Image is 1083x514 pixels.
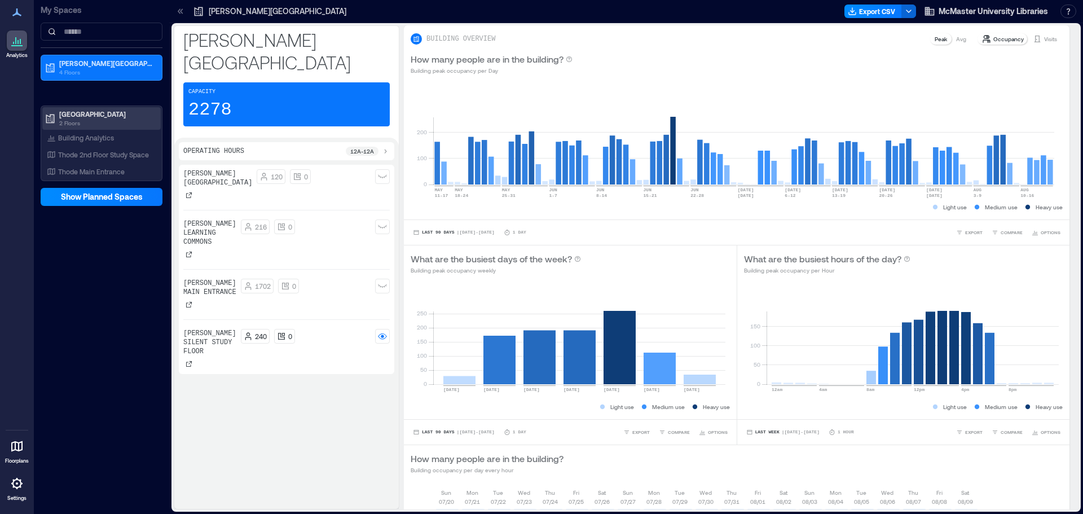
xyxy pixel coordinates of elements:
p: Tue [493,488,503,497]
a: Floorplans [2,433,32,468]
tspan: 150 [417,338,427,345]
p: 07/22 [491,497,506,506]
p: Sun [804,488,815,497]
p: Thu [908,488,918,497]
p: Mon [466,488,478,497]
tspan: 250 [417,310,427,317]
text: 20-26 [879,193,893,198]
p: 08/09 [958,497,973,506]
p: Settings [7,495,27,502]
text: [DATE] [738,187,754,192]
span: COMPARE [1001,429,1023,436]
p: Tue [675,488,685,497]
text: 22-28 [690,193,704,198]
text: 10-16 [1020,193,1034,198]
text: 6-12 [785,193,795,198]
p: How many people are in the building? [411,52,563,66]
span: EXPORT [965,429,983,436]
text: 15-21 [644,193,657,198]
text: [DATE] [443,387,460,392]
tspan: 100 [417,155,427,161]
text: 1-7 [549,193,557,198]
p: [GEOGRAPHIC_DATA] [59,109,154,118]
text: AUG [974,187,982,192]
text: JUN [644,187,652,192]
text: [DATE] [738,193,754,198]
button: McMaster University Libraries [921,2,1051,20]
button: EXPORT [621,427,652,438]
p: Building peak occupancy per Hour [744,266,910,275]
button: COMPARE [657,427,692,438]
p: Thode 2nd Floor Study Space [58,150,149,159]
text: MAY [502,187,510,192]
tspan: 200 [417,324,427,331]
p: Heavy use [703,402,730,411]
p: Light use [943,402,967,411]
p: Fri [755,488,761,497]
text: 11-17 [434,193,448,198]
p: Sat [598,488,606,497]
button: EXPORT [954,427,985,438]
p: Wed [518,488,530,497]
p: 1702 [255,282,271,291]
text: MAY [455,187,463,192]
button: Last 90 Days |[DATE]-[DATE] [411,427,497,438]
p: Wed [881,488,893,497]
p: Medium use [652,402,685,411]
p: Sat [961,488,969,497]
p: Tue [856,488,866,497]
text: 8-14 [596,193,607,198]
tspan: 150 [750,323,760,330]
text: 18-24 [455,193,468,198]
button: COMPARE [989,427,1025,438]
p: 08/08 [932,497,947,506]
p: [PERSON_NAME][GEOGRAPHIC_DATA] [59,59,154,68]
tspan: 100 [417,352,427,359]
p: 4 Floors [59,68,154,77]
text: [DATE] [926,187,943,192]
text: [DATE] [785,187,801,192]
p: 1 Day [513,229,526,236]
button: EXPORT [954,227,985,238]
p: [PERSON_NAME] Main entrance [183,279,236,297]
tspan: 100 [750,342,760,349]
p: Thu [545,488,555,497]
p: 120 [271,172,283,181]
text: 4am [819,387,827,392]
text: 25-31 [502,193,516,198]
text: 8pm [1009,387,1017,392]
p: 07/30 [698,497,714,506]
p: Mon [830,488,842,497]
p: 0 [288,222,292,231]
tspan: 0 [756,380,760,387]
p: 2278 [188,99,232,121]
text: [DATE] [926,193,943,198]
p: [PERSON_NAME] Learning Commons [183,219,236,247]
button: OPTIONS [1029,427,1063,438]
p: What are the busiest hours of the day? [744,252,901,266]
a: Settings [3,470,30,505]
p: Building peak occupancy per Day [411,66,573,75]
text: 4pm [961,387,970,392]
p: Light use [610,402,634,411]
p: Sun [623,488,633,497]
span: OPTIONS [708,429,728,436]
p: Wed [699,488,712,497]
text: 13-19 [832,193,846,198]
p: 216 [255,222,267,231]
p: Thu [727,488,737,497]
p: Occupancy [993,34,1024,43]
p: 07/29 [672,497,688,506]
p: Building occupancy per day every hour [411,465,563,475]
p: 0 [304,172,308,181]
p: 240 [255,332,267,341]
p: Heavy use [1036,203,1063,212]
p: Fri [573,488,579,497]
text: [DATE] [483,387,500,392]
p: Sun [441,488,451,497]
p: 0 [292,282,296,291]
p: 07/23 [517,497,532,506]
p: [PERSON_NAME][GEOGRAPHIC_DATA] [183,169,252,187]
span: EXPORT [965,229,983,236]
p: Operating Hours [183,147,244,156]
